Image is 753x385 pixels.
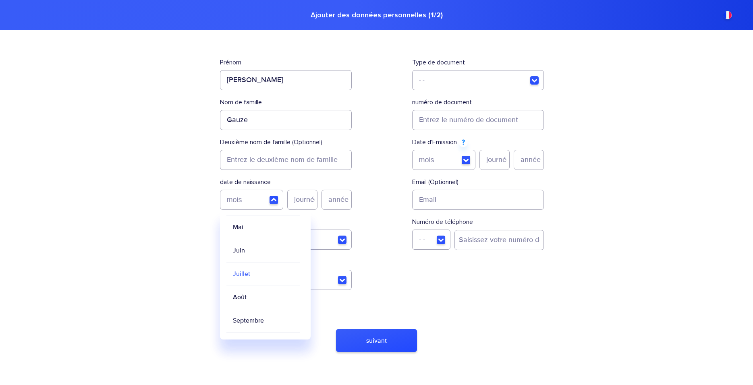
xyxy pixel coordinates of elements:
input: docDateOfIssue-day [479,150,510,170]
div: Mai [226,216,300,239]
img: Country flag [720,9,735,24]
input: name [220,70,352,90]
input: phone [454,230,544,250]
div: Date d'Emission [412,138,457,146]
div: - - [419,76,425,84]
button: suivant [336,329,417,352]
img: Question mark [462,139,465,145]
div: numéro de document [412,98,544,106]
div: Deuxième nom de famille (Optionnel) [220,138,352,146]
div: Juin [226,239,300,263]
div: Septembre [226,309,300,333]
div: Nom de famille [220,98,352,106]
button: - - [412,230,450,250]
input: surname [220,110,352,130]
div: mois [419,156,434,164]
div: mois [227,196,242,204]
input: birthDate-day [287,190,317,210]
div: Prénom [220,58,352,66]
input: docNumber [412,110,544,130]
div: Octobre [226,333,300,356]
div: Juillet [226,263,300,286]
input: birthDate-year [322,190,352,210]
div: Email (Optionnel) [412,178,544,186]
input: second_surname [220,150,352,170]
div: birthDate [220,178,352,210]
div: ( 1 / 2 ) [428,10,443,19]
div: Août [226,286,300,309]
input: email [412,190,544,210]
div: docDateOfIssue [412,138,544,170]
input: docDateOfIssue-year [514,150,544,170]
div: date de naissance [220,178,271,186]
